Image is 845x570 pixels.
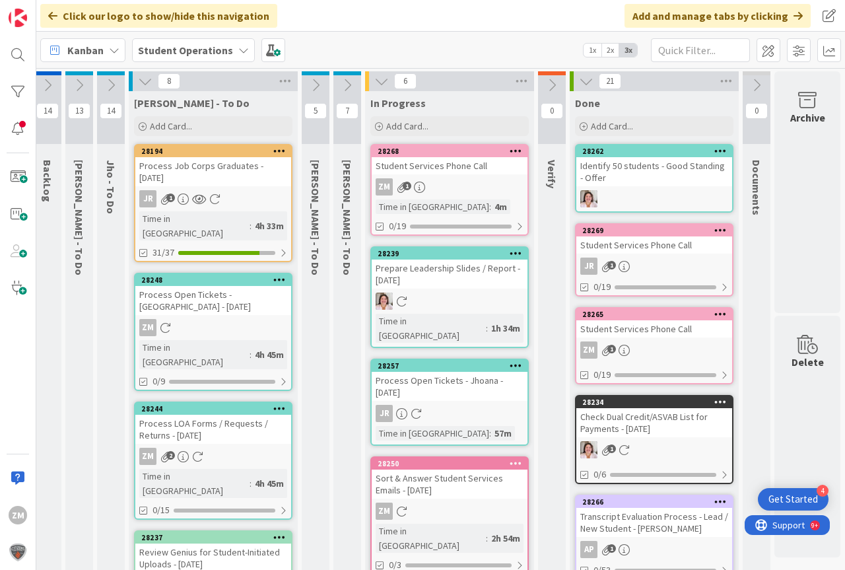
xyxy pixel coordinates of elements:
[67,5,73,16] div: 9+
[134,402,292,520] a: 28244Process LOA Forms / Requests / Returns - [DATE]ZMTime in [GEOGRAPHIC_DATA]:4h 45m0/15
[593,368,611,382] span: 0/19
[9,9,27,27] img: Visit kanbanzone.com
[139,319,156,336] div: ZM
[591,120,633,132] span: Add Card...
[135,145,291,157] div: 28194
[376,293,393,310] img: EW
[141,533,291,542] div: 28237
[372,248,527,289] div: 28239Prepare Leadership Slides / Report - [DATE]
[372,293,527,310] div: EW
[135,448,291,465] div: ZM
[593,468,606,481] span: 0/6
[576,408,732,437] div: Check Dual Credit/ASVAB List for Payments - [DATE]
[378,361,527,371] div: 28257
[576,341,732,359] div: ZM
[139,211,250,240] div: Time in [GEOGRAPHIC_DATA]
[250,347,252,362] span: :
[336,103,358,119] span: 7
[576,145,732,157] div: 28262
[580,441,597,458] img: EW
[135,532,291,544] div: 28237
[488,321,524,336] div: 1h 34m
[372,372,527,401] div: Process Open Tickets - Jhoana - [DATE]
[135,157,291,186] div: Process Job Corps Graduates - [DATE]
[166,194,175,202] span: 1
[575,223,733,297] a: 28269Student Services Phone CallJR0/19
[135,403,291,415] div: 28244
[576,396,732,408] div: 28234
[790,110,825,125] div: Archive
[104,160,118,214] span: Jho - To Do
[378,459,527,468] div: 28250
[576,236,732,254] div: Student Services Phone Call
[576,508,732,537] div: Transcript Evaluation Process - Lead / New Student - [PERSON_NAME]
[152,503,170,517] span: 0/15
[607,445,616,453] span: 1
[134,273,292,391] a: 28248Process Open Tickets - [GEOGRAPHIC_DATA] - [DATE]ZMTime in [GEOGRAPHIC_DATA]:4h 45m0/9
[576,225,732,254] div: 28269Student Services Phone Call
[575,96,600,110] span: Done
[599,73,621,89] span: 21
[394,73,417,89] span: 6
[372,178,527,196] div: ZM
[9,506,27,524] div: ZM
[141,275,291,285] div: 28248
[166,451,175,460] span: 2
[252,476,287,491] div: 4h 45m
[372,503,527,520] div: ZM
[370,246,529,348] a: 28239Prepare Leadership Slides / Report - [DATE]EWTime in [GEOGRAPHIC_DATA]:1h 34m
[67,42,104,58] span: Kanban
[135,274,291,286] div: 28248
[575,144,733,213] a: 28262Identify 50 students - Good Standing - OfferEW
[372,458,527,470] div: 28250
[576,496,732,508] div: 28266
[607,261,616,269] span: 1
[376,178,393,196] div: ZM
[370,359,529,446] a: 28257Process Open Tickets - Jhoana - [DATE]JRTime in [GEOGRAPHIC_DATA]:57m
[607,544,616,553] span: 1
[372,248,527,260] div: 28239
[378,249,527,258] div: 28239
[580,341,597,359] div: ZM
[135,415,291,444] div: Process LOA Forms / Requests / Returns - [DATE]
[575,307,733,384] a: 28265Student Services Phone CallZM0/19
[135,274,291,315] div: 28248Process Open Tickets - [GEOGRAPHIC_DATA] - [DATE]
[576,441,732,458] div: EW
[372,458,527,499] div: 28250Sort & Answer Student Services Emails - [DATE]
[372,405,527,422] div: JR
[134,144,292,262] a: 28194Process Job Corps Graduates - [DATE]JRTime in [GEOGRAPHIC_DATA]:4h 33m31/37
[372,260,527,289] div: Prepare Leadership Slides / Report - [DATE]
[376,426,489,441] div: Time in [GEOGRAPHIC_DATA]
[378,147,527,156] div: 28268
[141,147,291,156] div: 28194
[580,258,597,275] div: JR
[575,395,733,484] a: 28234Check Dual Credit/ASVAB List for Payments - [DATE]EW0/6
[138,44,233,57] b: Student Operations
[372,360,527,401] div: 28257Process Open Tickets - Jhoana - [DATE]
[582,497,732,507] div: 28266
[817,485,828,497] div: 4
[576,145,732,186] div: 28262Identify 50 students - Good Standing - Offer
[582,310,732,319] div: 28265
[9,543,27,561] img: avatar
[582,147,732,156] div: 28262
[370,144,529,236] a: 28268Student Services Phone CallZMTime in [GEOGRAPHIC_DATA]:4m0/19
[582,398,732,407] div: 28234
[252,347,287,362] div: 4h 45m
[135,403,291,444] div: 28244Process LOA Forms / Requests / Returns - [DATE]
[41,160,54,202] span: BackLog
[139,469,250,498] div: Time in [GEOGRAPHIC_DATA]
[576,496,732,537] div: 28266Transcript Evaluation Process - Lead / New Student - [PERSON_NAME]
[489,426,491,441] span: :
[576,157,732,186] div: Identify 50 students - Good Standing - Offer
[491,199,510,214] div: 4m
[372,470,527,499] div: Sort & Answer Student Services Emails - [DATE]
[576,308,732,320] div: 28265
[40,4,277,28] div: Click our logo to show/hide this navigation
[134,96,250,110] span: Zaida - To Do
[576,320,732,338] div: Student Services Phone Call
[135,190,291,207] div: JR
[152,246,174,260] span: 31/37
[489,199,491,214] span: :
[135,145,291,186] div: 28194Process Job Corps Graduates - [DATE]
